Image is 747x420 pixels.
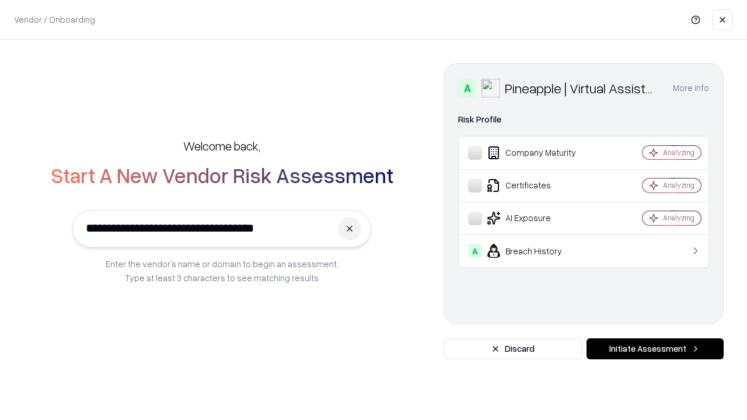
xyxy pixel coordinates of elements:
div: A [458,79,477,97]
div: Risk Profile [458,113,709,127]
div: AI Exposure [468,211,608,225]
h5: Welcome back, [183,138,260,154]
img: Pineapple | Virtual Assistant Agency [481,79,500,97]
div: Breach History [468,244,608,258]
button: More info [673,78,709,99]
div: Analyzing [663,148,694,157]
div: Company Maturity [468,146,608,160]
div: A [468,244,482,258]
h2: Start A New Vendor Risk Assessment [51,163,393,187]
p: Vendor / Onboarding [14,13,95,26]
p: Enter the vendor’s name or domain to begin an assessment. Type at least 3 characters to see match... [106,257,338,285]
div: Pineapple | Virtual Assistant Agency [505,79,659,97]
div: Analyzing [663,180,694,190]
div: Analyzing [663,213,694,223]
button: Discard [444,338,582,359]
button: Initiate Assessment [587,338,724,359]
div: Certificates [468,178,608,192]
